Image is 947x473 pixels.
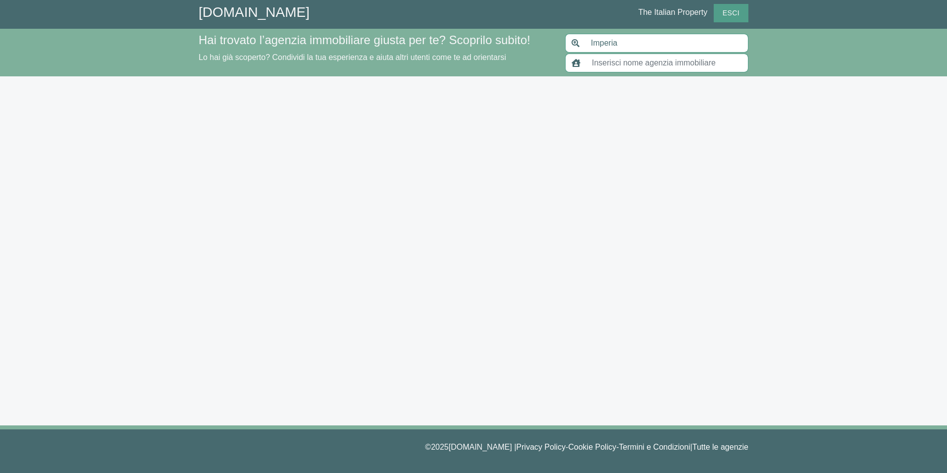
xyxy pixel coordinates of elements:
input: Inserisci nome agenzia immobiliare [586,54,748,72]
a: Tutte le agenzie [692,443,748,451]
a: Cookie Policy [568,443,616,451]
button: Esci [714,4,748,22]
h4: Hai trovato l’agenzia immobiliare giusta per te? Scoprilo subito! [199,33,553,48]
p: Lo hai già scoperto? Condividi la tua esperienza e aiuta altri utenti come te ad orientarsi [199,52,553,63]
span: The Italian Property [638,8,712,16]
input: Inserisci area di ricerca (Comune o Provincia) [585,34,748,53]
a: Termini e Condizioni [619,443,690,451]
a: [DOMAIN_NAME] [199,4,310,20]
p: © 2025 [DOMAIN_NAME] | - - | [199,441,748,453]
a: Privacy Policy [516,443,566,451]
span: Esci [718,7,744,19]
